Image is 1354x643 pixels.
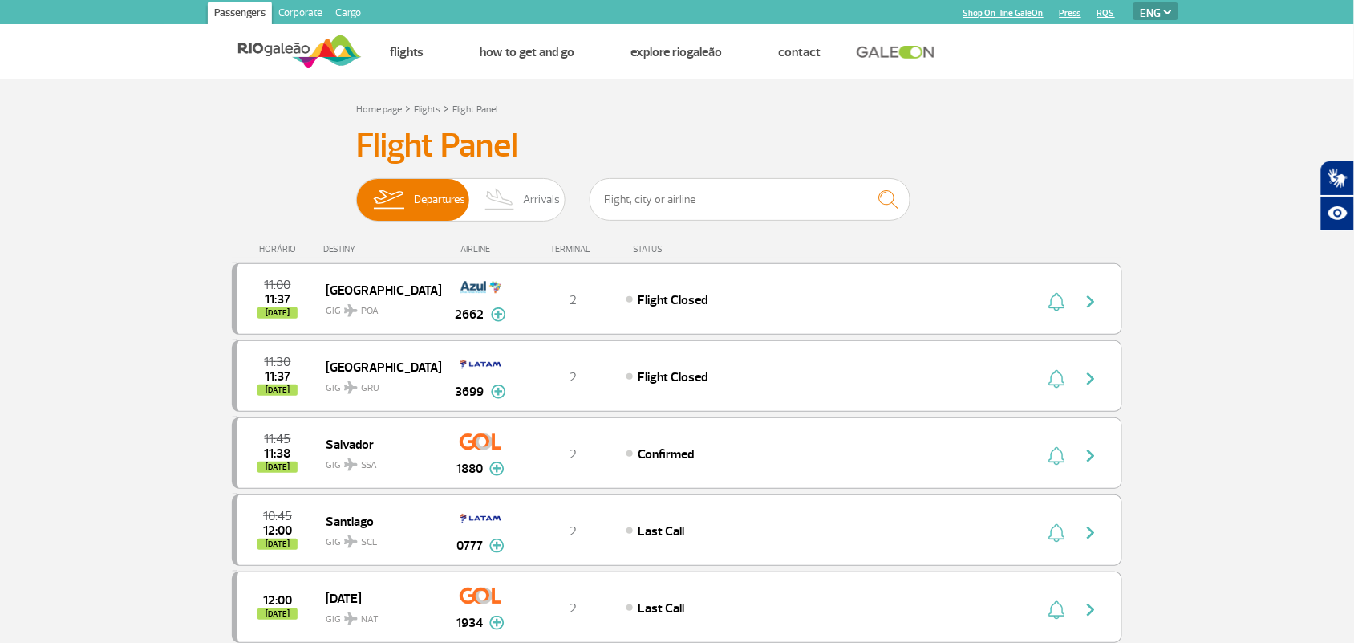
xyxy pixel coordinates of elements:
img: sino-painel-voo.svg [1048,369,1065,389]
span: [DATE] [257,608,298,620]
div: AIRLINE [440,244,521,254]
span: 2025-08-26 11:45:00 [265,433,291,445]
span: GIG [326,450,428,473]
img: seta-direita-painel-voo.svg [1081,292,1101,311]
a: RQS [1097,8,1115,18]
span: SCL [361,535,377,550]
span: 2 [570,369,577,385]
span: 2025-08-26 12:00:00 [263,595,292,606]
div: DESTINY [324,244,441,254]
img: mais-info-painel-voo.svg [489,616,505,630]
div: STATUS [625,244,756,254]
input: Flight, city or airline [590,178,910,221]
span: [DATE] [326,588,428,608]
a: Press [1060,8,1081,18]
span: Arrivals [524,179,561,221]
span: NAT [361,612,379,627]
a: Home page [356,104,402,116]
a: Shop On-line GaleOn [963,8,1044,18]
span: 1880 [456,459,483,478]
img: sino-painel-voo.svg [1048,292,1065,311]
span: 2 [570,446,577,462]
span: Confirmed [638,446,695,462]
span: 2025-08-26 11:37:00 [265,294,290,305]
span: 2 [570,292,577,308]
span: 0777 [456,536,483,556]
img: destiny_airplane.svg [344,535,358,548]
button: Abrir recursos assistivos. [1320,196,1354,231]
img: sino-painel-voo.svg [1048,523,1065,543]
span: POA [361,304,379,319]
span: [DATE] [257,385,298,396]
a: Contact [778,44,821,60]
img: sino-painel-voo.svg [1048,446,1065,466]
span: [GEOGRAPHIC_DATA] [326,356,428,377]
span: GIG [326,372,428,396]
span: [GEOGRAPHIC_DATA] [326,279,428,300]
img: mais-info-painel-voo.svg [491,307,506,322]
a: Corporate [272,2,329,27]
span: 2662 [456,305,484,324]
span: Last Call [638,523,685,539]
a: Flights [414,104,440,116]
a: Passengers [208,2,272,27]
span: GRU [361,381,379,396]
button: Abrir tradutor de língua de sinais. [1320,161,1354,196]
span: [DATE] [257,462,298,473]
span: Flight Closed [638,369,708,385]
img: destiny_airplane.svg [344,612,358,625]
img: destiny_airplane.svg [344,304,358,317]
img: seta-direita-painel-voo.svg [1081,446,1101,466]
img: slider-embarque [363,179,414,221]
span: SSA [361,458,377,473]
img: destiny_airplane.svg [344,458,358,471]
span: [DATE] [257,307,298,319]
a: Flights [390,44,424,60]
span: Salvador [326,433,428,454]
span: GIG [326,604,428,627]
img: seta-direita-painel-voo.svg [1081,369,1101,389]
img: mais-info-painel-voo.svg [489,539,505,553]
span: 2025-08-26 11:37:56 [265,371,290,382]
span: 1934 [456,613,483,633]
a: How to get and go [480,44,574,60]
span: 2025-08-26 10:45:00 [263,511,292,522]
span: GIG [326,295,428,319]
a: > [405,99,411,117]
img: seta-direita-painel-voo.svg [1081,523,1101,543]
span: 2025-08-26 11:38:53 [265,448,291,459]
img: slider-desembarque [476,179,524,221]
a: Flight Panel [452,104,497,116]
span: Departures [414,179,465,221]
span: Last Call [638,600,685,617]
span: [DATE] [257,539,298,550]
img: seta-direita-painel-voo.svg [1081,600,1101,620]
a: Explore RIOgaleão [630,44,722,60]
img: destiny_airplane.svg [344,381,358,394]
div: HORÁRIO [237,244,324,254]
span: Flight Closed [638,292,708,308]
span: 2025-08-26 12:00:00 [263,525,292,536]
span: 2025-08-26 11:30:00 [265,356,291,368]
span: 3699 [456,382,484,401]
div: Plugin de acessibilidade da Hand Talk. [1320,161,1354,231]
img: sino-painel-voo.svg [1048,600,1065,620]
span: GIG [326,527,428,550]
a: > [444,99,449,117]
h3: Flight Panel [356,126,998,166]
span: 2025-08-26 11:00:00 [265,279,291,291]
span: 2 [570,523,577,539]
span: 2 [570,600,577,617]
a: Cargo [329,2,367,27]
div: TERMINAL [521,244,625,254]
img: mais-info-painel-voo.svg [489,462,505,476]
img: mais-info-painel-voo.svg [491,385,506,399]
span: Santiago [326,511,428,531]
